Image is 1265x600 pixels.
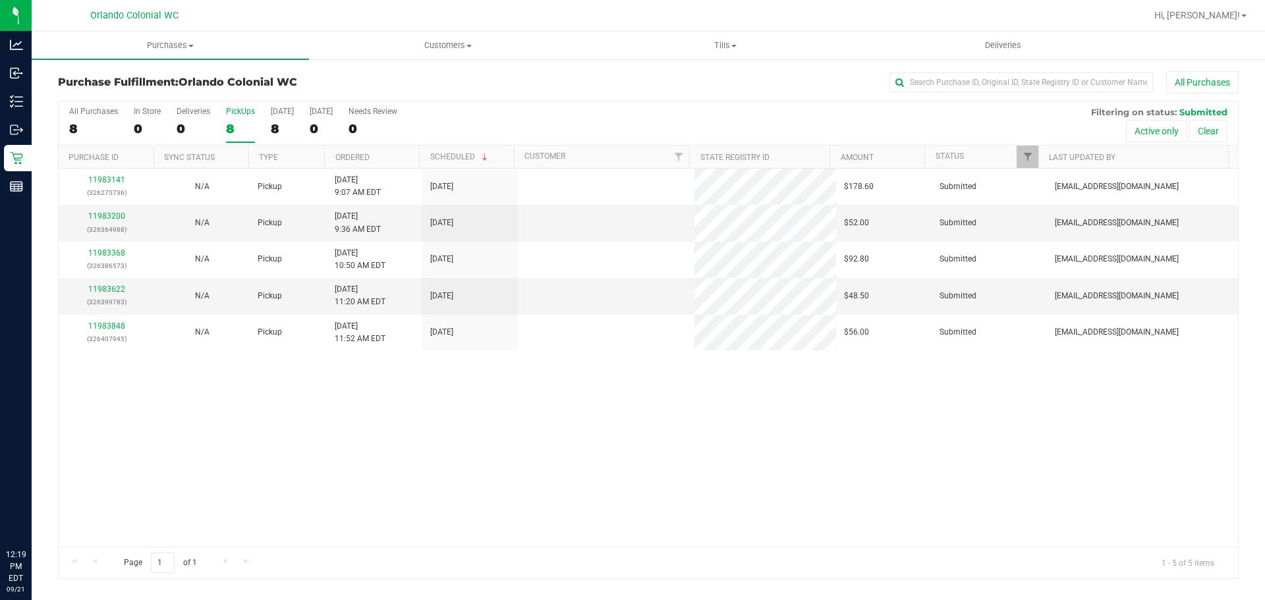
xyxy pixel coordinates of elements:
div: 0 [310,121,333,136]
p: 12:19 PM EDT [6,549,26,584]
a: Sync Status [164,153,215,162]
span: Tills [587,40,863,51]
button: N/A [195,180,210,193]
span: [DATE] 9:07 AM EDT [335,174,381,199]
span: 1 - 5 of 5 items [1151,553,1225,572]
a: Last Updated By [1049,153,1115,162]
span: $92.80 [844,253,869,265]
h3: Purchase Fulfillment: [58,76,451,88]
a: Deliveries [864,32,1142,59]
span: $52.00 [844,217,869,229]
a: Scheduled [430,152,490,161]
a: 11983622 [88,285,125,294]
p: (326386573) [67,259,146,272]
inline-svg: Inventory [10,95,23,108]
span: Pickup [258,253,282,265]
span: Submitted [940,253,976,265]
button: All Purchases [1166,71,1239,94]
span: Submitted [940,180,976,193]
p: (326275736) [67,186,146,199]
span: Hi, [PERSON_NAME]! [1154,10,1240,20]
span: $56.00 [844,326,869,339]
a: Filter [667,146,689,168]
span: Not Applicable [195,218,210,227]
a: Type [259,153,278,162]
input: Search Purchase ID, Original ID, State Registry ID or Customer Name... [889,72,1153,92]
span: Not Applicable [195,182,210,191]
a: Purchase ID [69,153,119,162]
div: PickUps [226,107,255,116]
span: Pickup [258,326,282,339]
span: [DATE] 11:20 AM EDT [335,283,385,308]
span: $48.50 [844,290,869,302]
div: [DATE] [310,107,333,116]
button: N/A [195,217,210,229]
span: [DATE] [430,180,453,193]
span: Orlando Colonial WC [90,10,179,21]
a: Purchases [32,32,309,59]
inline-svg: Reports [10,180,23,193]
span: Submitted [1179,107,1227,117]
inline-svg: Inbound [10,67,23,80]
button: N/A [195,290,210,302]
p: (326407945) [67,333,146,345]
span: [DATE] [430,290,453,302]
span: [DATE] [430,326,453,339]
span: Pickup [258,290,282,302]
span: Pickup [258,217,282,229]
div: In Store [134,107,161,116]
div: 0 [177,121,210,136]
span: Purchases [32,40,309,51]
a: Filter [1017,146,1038,168]
span: [DATE] 11:52 AM EDT [335,320,385,345]
a: Ordered [335,153,370,162]
inline-svg: Analytics [10,38,23,51]
button: N/A [195,326,210,339]
span: [EMAIL_ADDRESS][DOMAIN_NAME] [1055,217,1179,229]
div: 8 [69,121,118,136]
div: Needs Review [349,107,397,116]
inline-svg: Retail [10,151,23,165]
a: Tills [586,32,864,59]
span: Not Applicable [195,254,210,263]
iframe: Resource center [13,495,53,534]
div: Deliveries [177,107,210,116]
inline-svg: Outbound [10,123,23,136]
p: (326399783) [67,296,146,308]
span: Submitted [940,290,976,302]
span: [EMAIL_ADDRESS][DOMAIN_NAME] [1055,180,1179,193]
a: 11983848 [88,321,125,331]
span: Submitted [940,217,976,229]
span: $178.60 [844,180,874,193]
div: [DATE] [271,107,294,116]
div: All Purchases [69,107,118,116]
div: 8 [271,121,294,136]
div: 0 [134,121,161,136]
button: N/A [195,253,210,265]
span: Filtering on status: [1091,107,1177,117]
span: [DATE] [430,217,453,229]
span: [EMAIL_ADDRESS][DOMAIN_NAME] [1055,290,1179,302]
a: Customers [309,32,586,59]
span: [DATE] 10:50 AM EDT [335,247,385,272]
span: Orlando Colonial WC [179,76,297,88]
p: (326364988) [67,223,146,236]
a: Customer [524,151,565,161]
p: 09/21 [6,584,26,594]
span: Customers [310,40,586,51]
button: Clear [1189,120,1227,142]
button: Active only [1126,120,1187,142]
a: Amount [841,153,874,162]
span: Submitted [940,326,976,339]
div: 8 [226,121,255,136]
span: [EMAIL_ADDRESS][DOMAIN_NAME] [1055,253,1179,265]
span: Page of 1 [113,553,208,573]
span: [DATE] 9:36 AM EDT [335,210,381,235]
span: Deliveries [967,40,1039,51]
span: [EMAIL_ADDRESS][DOMAIN_NAME] [1055,326,1179,339]
a: 11983141 [88,175,125,184]
input: 1 [151,553,175,573]
a: 11983368 [88,248,125,258]
span: Not Applicable [195,327,210,337]
span: Not Applicable [195,291,210,300]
